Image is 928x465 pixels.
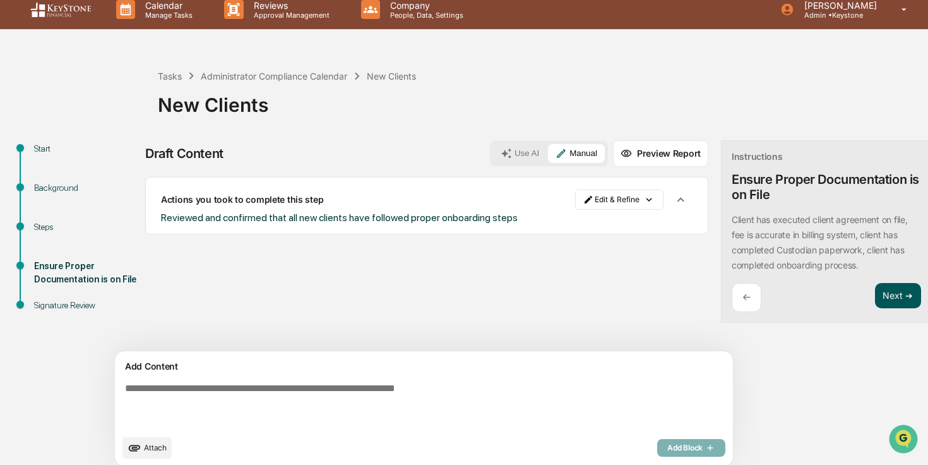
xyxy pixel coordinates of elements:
div: Signature Review [34,299,138,312]
div: 🔎 [13,184,23,195]
p: Approval Management [244,11,336,20]
div: Steps [34,220,138,234]
div: 🖐️ [13,160,23,171]
div: Background [34,181,138,195]
p: Actions you took to complete this step [161,194,323,205]
iframe: Open customer support [888,423,922,457]
span: Attach [144,443,167,452]
button: Edit & Refine [575,190,663,210]
p: Manage Tasks [135,11,199,20]
button: upload document [122,437,172,459]
div: Add Content [122,359,725,374]
img: logo [30,2,91,18]
span: Data Lookup [25,183,80,196]
span: Attestations [104,159,157,172]
p: ← [742,291,751,303]
div: 🗄️ [92,160,102,171]
div: Draft Content [145,146,223,161]
div: New Clients [367,71,416,82]
div: Start new chat [43,97,207,109]
p: Client has executed client agreement on file, fee is accurate in billing system, client has compl... [732,214,907,270]
a: 🔎Data Lookup [8,178,85,201]
div: Ensure Proper Documentation is on File [34,260,138,286]
span: Preclearance [25,159,81,172]
a: 🗄️Attestations [86,154,162,177]
span: Pylon [126,214,153,224]
a: 🖐️Preclearance [8,154,86,177]
div: Administrator Compliance Calendar [201,71,347,82]
button: Preview Report [613,140,708,167]
p: People, Data, Settings [380,11,470,20]
div: We're available if you need us! [43,109,160,119]
div: Tasks [158,71,182,82]
div: New Clients [158,83,922,116]
p: How can we help? [13,27,230,47]
button: Use AI [493,144,547,163]
img: 1746055101610-c473b297-6a78-478c-a979-82029cc54cd1 [13,97,35,119]
div: Start [34,142,138,155]
input: Clear [33,57,208,71]
div: Ensure Proper Documentation is on File [732,172,921,202]
span: Reviewed and confirmed that all new clients have followed proper onboarding steps [161,212,518,224]
div: Instructions [732,151,783,162]
button: Start new chat [215,100,230,116]
p: Admin • Keystone [794,11,883,20]
a: Powered byPylon [89,214,153,224]
button: Next ➔ [875,283,921,309]
button: Manual [548,144,605,163]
